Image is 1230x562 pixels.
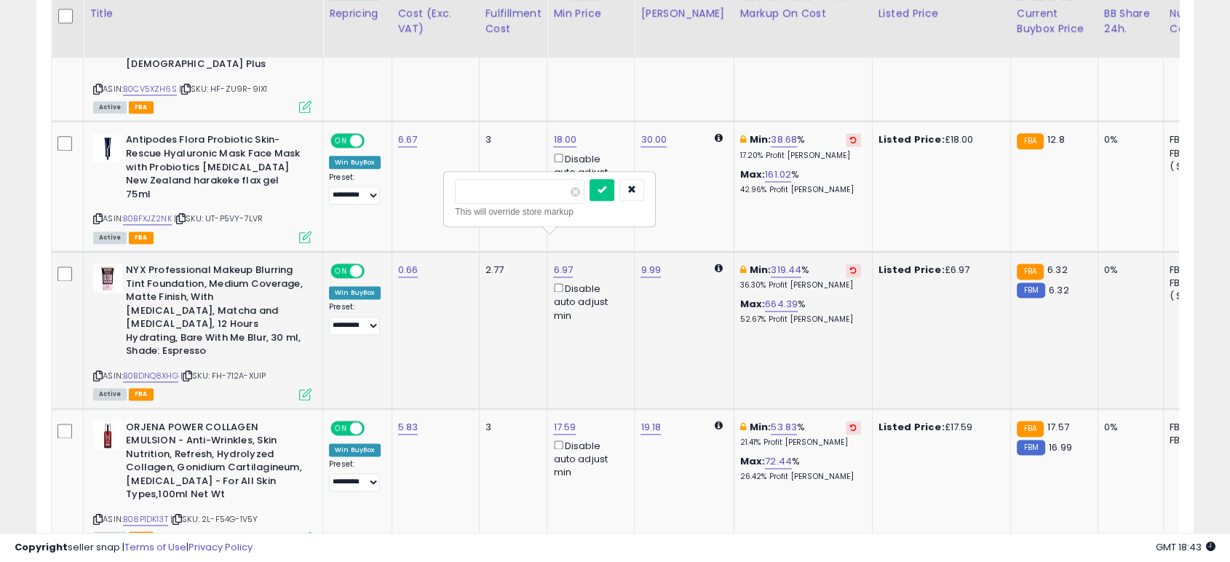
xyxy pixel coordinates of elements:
[332,135,350,147] span: ON
[740,151,861,161] p: 17.20% Profit [PERSON_NAME]
[1170,133,1218,146] div: FBA: 17
[1170,290,1218,303] div: ( SFP: 2 )
[179,83,267,95] span: | SKU: HF-ZU9R-9IX1
[740,280,861,290] p: 36.30% Profit [PERSON_NAME]
[93,133,312,241] div: ASIN:
[90,6,317,21] div: Title
[485,264,536,277] div: 2.77
[1170,6,1223,36] div: Num of Comp.
[1017,6,1092,36] div: Current Buybox Price
[1047,263,1068,277] span: 6.32
[750,263,771,277] b: Min:
[1170,147,1218,160] div: FBM: 2
[1049,440,1072,454] span: 16.99
[740,454,766,468] b: Max:
[740,314,861,325] p: 52.67% Profit [PERSON_NAME]
[362,265,386,277] span: OFF
[332,265,350,277] span: ON
[750,420,771,434] b: Min:
[640,132,667,147] a: 30.00
[1047,420,1069,434] span: 17.57
[553,132,576,147] a: 18.00
[180,370,266,381] span: | SKU: FH-712A-XUIP
[740,264,861,290] div: %
[553,151,623,193] div: Disable auto adjust min
[1017,421,1044,437] small: FBA
[485,6,541,36] div: Fulfillment Cost
[485,133,536,146] div: 3
[1049,283,1069,297] span: 6.32
[765,167,791,182] a: 161.02
[1104,264,1152,277] div: 0%
[740,133,861,160] div: %
[362,135,386,147] span: OFF
[740,168,861,195] div: %
[124,540,186,554] a: Terms of Use
[329,173,381,205] div: Preset:
[553,438,623,480] div: Disable auto adjust min
[1104,421,1152,434] div: 0%
[1104,6,1157,36] div: BB Share 24h.
[1170,160,1218,173] div: ( SFP: 1 )
[332,421,350,434] span: ON
[455,205,644,219] div: This will override store markup
[123,213,172,225] a: B0BFXJZ2NK
[553,263,573,277] a: 6.97
[740,438,861,448] p: 21.41% Profit [PERSON_NAME]
[1156,540,1215,554] span: 2025-10-6 18:43 GMT
[553,280,623,322] div: Disable auto adjust min
[126,421,303,505] b: ORJENA POWER COLLAGEN EMULSION - Anti-Wrinkles, Skin Nutrition, Refresh, Hydrolyzed Collagen, Gon...
[640,263,661,277] a: 9.99
[1017,264,1044,280] small: FBA
[740,455,861,482] div: %
[329,443,381,456] div: Win BuyBox
[765,297,798,312] a: 664.39
[740,185,861,195] p: 42.96% Profit [PERSON_NAME]
[398,263,418,277] a: 0.66
[129,101,154,114] span: FBA
[740,421,861,448] div: %
[1170,421,1218,434] div: FBA: 6
[93,133,122,162] img: 21-j+SEVI-L._SL40_.jpg
[878,421,999,434] div: £17.59
[93,264,122,293] img: 31rip8b94WL._SL40_.jpg
[93,388,127,400] span: All listings currently available for purchase on Amazon
[1104,133,1152,146] div: 0%
[123,513,168,526] a: B08P1DK13T
[129,388,154,400] span: FBA
[750,132,771,146] b: Min:
[93,421,122,450] img: 31a0IAPSxyL._SL40_.jpg
[123,83,177,95] a: B0CV5XZH6S
[771,132,797,147] a: 38.68
[1170,277,1218,290] div: FBM: 2
[174,213,263,224] span: | SKU: UT-P5VY-7LVR
[740,298,861,325] div: %
[126,264,303,362] b: NYX Professional Makeup Blurring Tint Foundation, Medium Coverage, Matte Finish, With [MEDICAL_DA...
[553,420,576,435] a: 17.59
[640,420,661,435] a: 19.18
[1017,440,1045,455] small: FBM
[189,540,253,554] a: Privacy Policy
[771,263,801,277] a: 319.44
[170,513,258,525] span: | SKU: 2L-F54G-1V5Y
[878,263,945,277] b: Listed Price:
[878,133,999,146] div: £18.00
[398,132,418,147] a: 6.67
[740,297,766,311] b: Max:
[93,101,127,114] span: All listings currently available for purchase on Amazon
[93,231,127,244] span: All listings currently available for purchase on Amazon
[640,6,727,21] div: [PERSON_NAME]
[740,472,861,482] p: 26.42% Profit [PERSON_NAME]
[329,459,381,492] div: Preset:
[362,421,386,434] span: OFF
[1017,133,1044,149] small: FBA
[1047,132,1065,146] span: 12.8
[765,454,792,469] a: 72.44
[878,132,945,146] b: Listed Price:
[398,6,473,36] div: Cost (Exc. VAT)
[553,6,628,21] div: Min Price
[398,420,418,435] a: 5.83
[878,6,1004,21] div: Listed Price
[126,133,303,205] b: Antipodes Flora Probiotic Skin-Rescue Hyaluronic Mask Face Mask with Probiotics [MEDICAL_DATA] Ne...
[878,264,999,277] div: £6.97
